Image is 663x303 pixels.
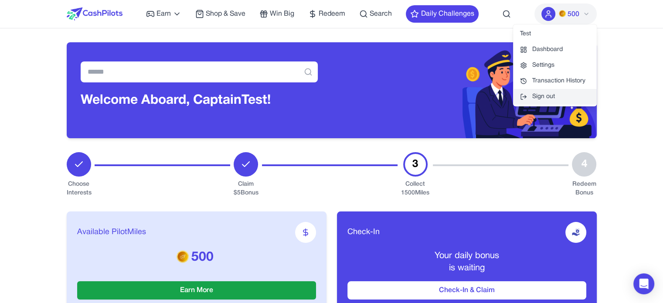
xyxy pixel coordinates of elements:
a: Transaction History [513,73,597,89]
div: Choose Interests [67,180,91,197]
span: is waiting [449,264,485,272]
p: 500 [77,250,316,266]
a: Shop & Save [195,9,245,19]
div: Claim $ 5 Bonus [234,180,258,197]
span: Search [370,9,392,19]
a: Win Big [259,9,294,19]
div: 3 [403,152,428,177]
span: Redeem [319,9,345,19]
a: Earn [146,9,181,19]
img: PMs [177,250,189,262]
img: Header decoration [332,42,597,138]
span: Win Big [270,9,294,19]
button: Daily Challenges [406,5,479,23]
h3: Welcome Aboard, Captain Test! [81,93,318,109]
a: Search [359,9,392,19]
img: receive-dollar [571,228,580,237]
p: Your daily bonus [347,250,586,262]
a: Settings [513,58,597,73]
span: 500 [568,9,579,20]
button: PMs500 [534,3,597,24]
div: Collect 1500 Miles [401,180,429,197]
span: Available PilotMiles [77,226,146,238]
img: PMs [559,10,566,17]
span: Shop & Save [206,9,245,19]
div: Open Intercom Messenger [633,273,654,294]
div: 4 [572,152,596,177]
div: Redeem Bonus [572,180,596,197]
span: Check-In [347,226,380,238]
a: Dashboard [513,42,597,58]
button: Check-In & Claim [347,281,586,300]
button: Sign out [513,89,597,105]
a: Redeem [308,9,345,19]
button: Earn More [77,281,316,300]
img: CashPilots Logo [67,7,122,20]
span: Earn [156,9,171,19]
div: Test [513,26,597,42]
